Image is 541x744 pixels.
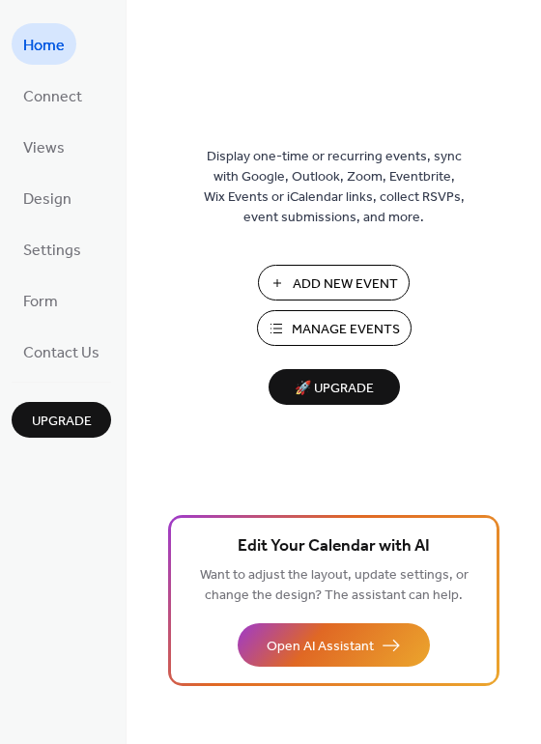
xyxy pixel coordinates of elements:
[23,338,100,368] span: Contact Us
[23,236,81,266] span: Settings
[23,287,58,317] span: Form
[12,330,111,372] a: Contact Us
[32,412,92,432] span: Upgrade
[12,126,76,167] a: Views
[12,402,111,438] button: Upgrade
[293,274,398,295] span: Add New Event
[238,623,430,667] button: Open AI Assistant
[292,320,400,340] span: Manage Events
[12,177,83,218] a: Design
[257,310,412,346] button: Manage Events
[204,147,465,228] span: Display one-time or recurring events, sync with Google, Outlook, Zoom, Eventbrite, Wix Events or ...
[12,23,76,65] a: Home
[258,265,410,300] button: Add New Event
[269,369,400,405] button: 🚀 Upgrade
[23,133,65,163] span: Views
[200,562,469,609] span: Want to adjust the layout, update settings, or change the design? The assistant can help.
[12,279,70,321] a: Form
[12,74,94,116] a: Connect
[267,637,374,657] span: Open AI Assistant
[23,31,65,61] span: Home
[280,376,388,402] span: 🚀 Upgrade
[12,228,93,270] a: Settings
[238,533,430,560] span: Edit Your Calendar with AI
[23,82,82,112] span: Connect
[23,185,71,215] span: Design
